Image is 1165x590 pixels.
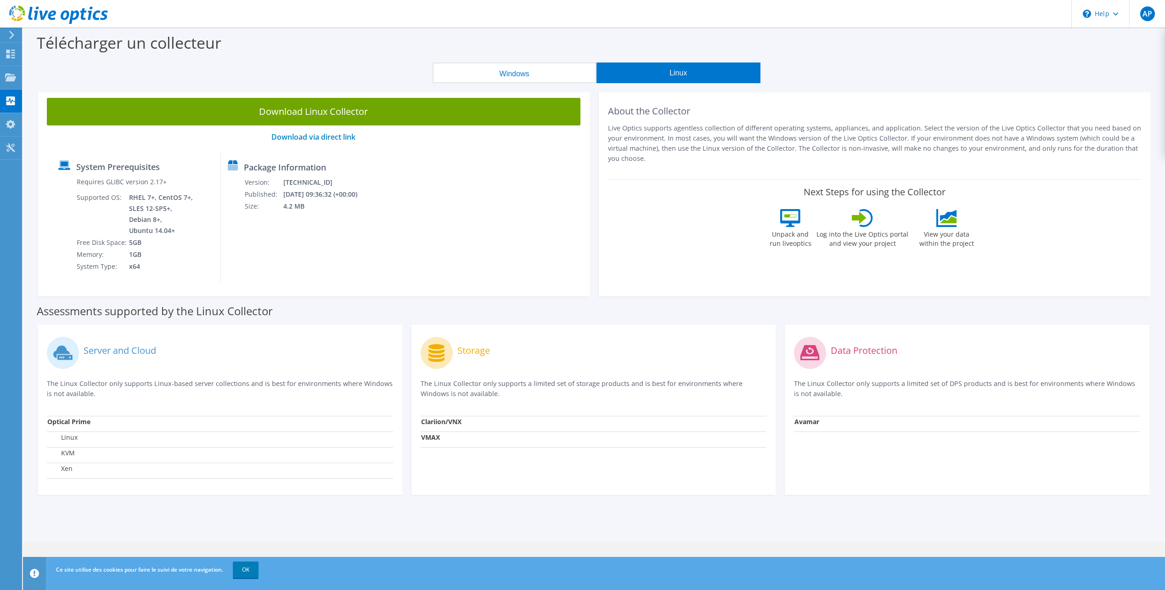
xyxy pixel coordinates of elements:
td: x64 [129,261,195,272]
td: [DATE] 09:36:32 (+00:00) [283,188,369,200]
strong: Optical Prime [47,417,90,426]
span: AP [1140,6,1155,21]
label: KVM [47,448,75,458]
p: The Linux Collector only supports a limited set of storage products and is best for environments ... [421,379,767,399]
td: Free Disk Space: [76,237,129,249]
strong: VMAX [421,433,440,442]
td: Memory: [76,249,129,261]
label: Package Information [244,163,326,172]
td: 1GB [129,249,195,261]
svg: \n [1083,10,1091,18]
label: Storage [457,346,490,355]
td: System Type: [76,261,129,272]
p: The Linux Collector only supports Linux-based server collections and is best for environments whe... [47,379,393,399]
label: Linux [47,433,78,442]
strong: Clariion/VNX [421,417,461,426]
button: Linux [597,62,760,83]
strong: Avamar [794,417,819,426]
label: Log into the Live Optics portal and view your project [816,227,909,248]
td: Supported OS: [76,192,129,237]
td: Published: [244,188,283,200]
label: Télécharger un collecteur [37,32,221,53]
label: Assessments supported by the Linux Collector [37,306,273,316]
label: Unpack and run liveoptics [769,227,811,248]
p: Live Optics supports agentless collection of different operating systems, appliances, and applica... [608,123,1142,164]
p: The Linux Collector only supports a limited set of DPS products and is best for environments wher... [794,379,1140,399]
a: OK [233,562,259,578]
a: Download via direct link [271,132,355,142]
label: Xen [47,464,73,473]
label: Server and Cloud [84,346,156,355]
label: Data Protection [831,346,897,355]
td: Version: [244,176,283,188]
td: Size: [244,200,283,212]
span: Ce site utilise des cookies pour faire le suivi de votre navigation. [56,566,223,573]
label: Next Steps for using the Collector [804,187,946,198]
td: RHEL 7+, CentOS 7+, SLES 12-SP5+, Debian 8+, Ubuntu 14.04+ [129,192,195,237]
label: Requires GLIBC version 2.17+ [77,177,167,187]
label: View your data within the project [913,227,979,248]
td: 4.2 MB [283,200,369,212]
button: Windows [433,62,597,83]
a: Download Linux Collector [47,98,580,125]
label: System Prerequisites [76,162,160,171]
h2: About the Collector [608,106,1142,117]
td: [TECHNICAL_ID] [283,176,369,188]
td: 5GB [129,237,195,249]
